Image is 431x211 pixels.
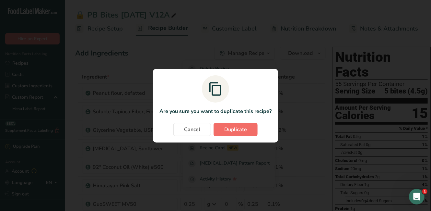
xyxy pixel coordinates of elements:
span: 1 [422,189,427,194]
span: Cancel [184,126,200,133]
iframe: Intercom live chat [409,189,425,205]
span: Duplicate [224,126,247,133]
button: Duplicate [214,123,258,136]
p: Are you sure you want to duplicate this recipe? [159,107,272,115]
button: Cancel [173,123,211,136]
